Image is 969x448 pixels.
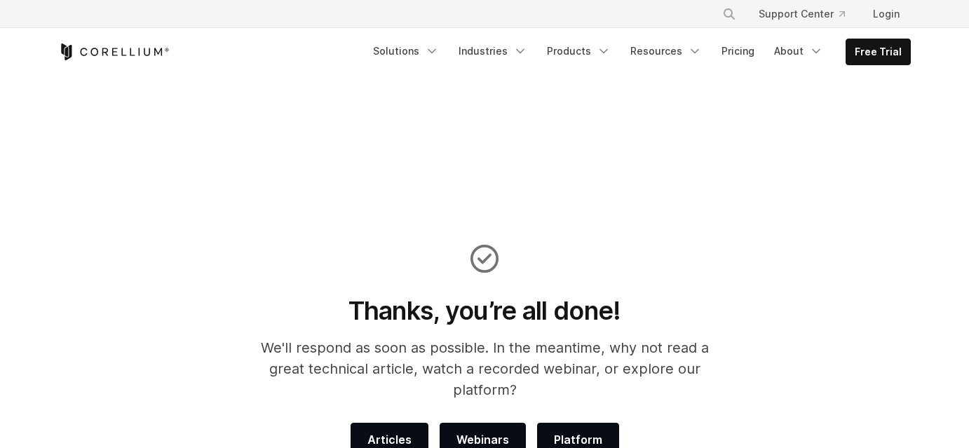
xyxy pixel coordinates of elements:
[242,337,728,400] p: We'll respond as soon as possible. In the meantime, why not read a great technical article, watch...
[766,39,832,64] a: About
[713,39,763,64] a: Pricing
[622,39,710,64] a: Resources
[538,39,619,64] a: Products
[365,39,911,65] div: Navigation Menu
[456,431,509,448] span: Webinars
[367,431,412,448] span: Articles
[705,1,911,27] div: Navigation Menu
[747,1,856,27] a: Support Center
[365,39,447,64] a: Solutions
[58,43,170,60] a: Corellium Home
[717,1,742,27] button: Search
[862,1,911,27] a: Login
[242,295,728,326] h1: Thanks, you’re all done!
[554,431,602,448] span: Platform
[450,39,536,64] a: Industries
[846,39,910,65] a: Free Trial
